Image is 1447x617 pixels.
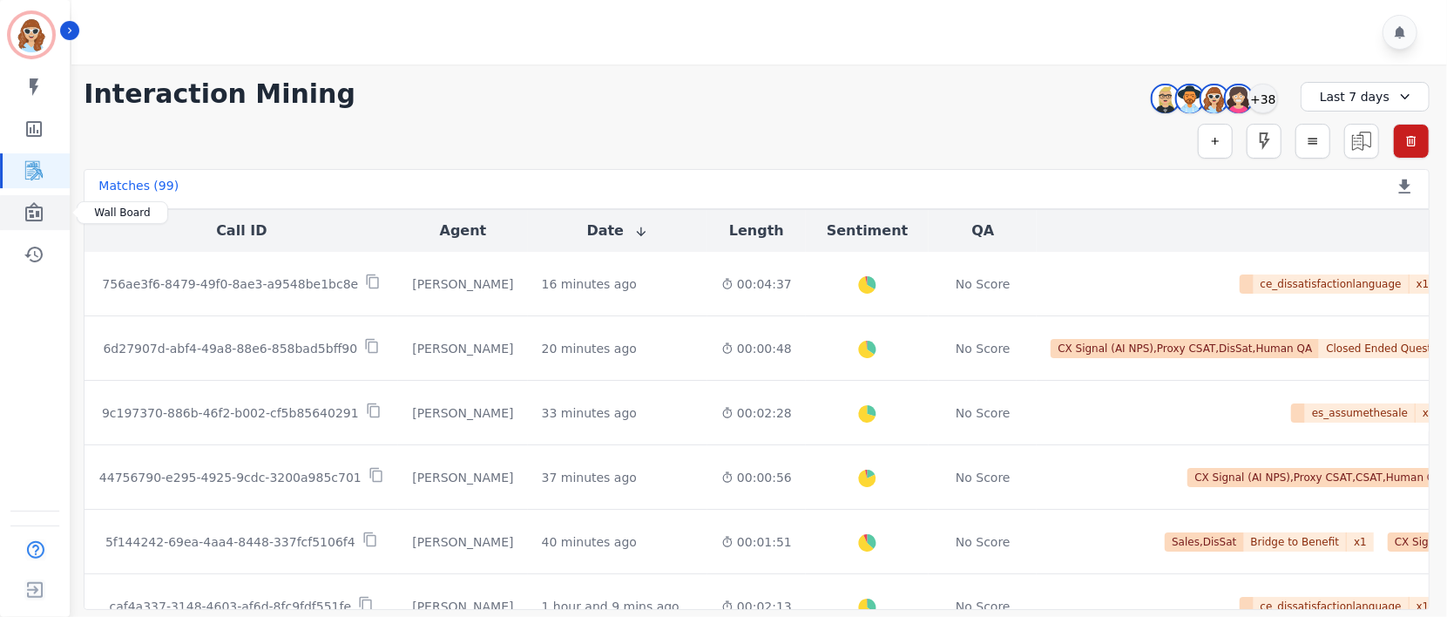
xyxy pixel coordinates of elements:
[1410,597,1437,616] span: x 1
[1165,532,1243,552] span: Sales,DisSat
[1051,339,1319,358] span: CX Signal (AI NPS),Proxy CSAT,DisSat,Human QA
[542,340,637,357] div: 20 minutes ago
[1410,275,1437,294] span: x 1
[1305,403,1416,423] span: es_assumethesale
[216,220,267,241] button: Call ID
[827,220,908,241] button: Sentiment
[721,469,792,486] div: 00:00:56
[99,469,362,486] p: 44756790-e295-4925-9cdc-3200a985c701
[1254,275,1410,294] span: ce_dissatisfactionlanguage
[542,469,637,486] div: 37 minutes ago
[721,404,792,422] div: 00:02:28
[721,275,792,293] div: 00:04:37
[412,598,513,615] div: [PERSON_NAME]
[412,340,513,357] div: [PERSON_NAME]
[102,404,359,422] p: 9c197370-886b-46f2-b002-cf5b85640291
[542,598,680,615] div: 1 hour and 9 mins ago
[587,220,649,241] button: Date
[956,340,1011,357] div: No Score
[440,220,487,241] button: Agent
[729,220,784,241] button: Length
[1347,532,1374,552] span: x 1
[103,340,357,357] p: 6d27907d-abf4-49a8-88e6-858bad5bff90
[721,533,792,551] div: 00:01:51
[412,275,513,293] div: [PERSON_NAME]
[721,598,792,615] div: 00:02:13
[1248,84,1278,113] div: +38
[412,469,513,486] div: [PERSON_NAME]
[542,404,637,422] div: 33 minutes ago
[1254,597,1410,616] span: ce_dissatisfactionlanguage
[956,275,1011,293] div: No Score
[10,14,52,56] img: Bordered avatar
[1301,82,1430,112] div: Last 7 days
[542,533,637,551] div: 40 minutes ago
[109,598,351,615] p: caf4a337-3148-4603-af6d-8fc9fdf551fe
[542,275,637,293] div: 16 minutes ago
[412,533,513,551] div: [PERSON_NAME]
[1416,403,1443,423] span: x 1
[102,275,358,293] p: 756ae3f6-8479-49f0-8ae3-a9548be1bc8e
[98,177,179,201] div: Matches ( 99 )
[412,404,513,422] div: [PERSON_NAME]
[971,220,994,241] button: QA
[956,469,1011,486] div: No Score
[956,598,1011,615] div: No Score
[956,533,1011,551] div: No Score
[105,533,355,551] p: 5f144242-69ea-4aa4-8448-337fcf5106f4
[956,404,1011,422] div: No Score
[721,340,792,357] div: 00:00:48
[84,78,355,110] h1: Interaction Mining
[1244,532,1348,552] span: Bridge to Benefit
